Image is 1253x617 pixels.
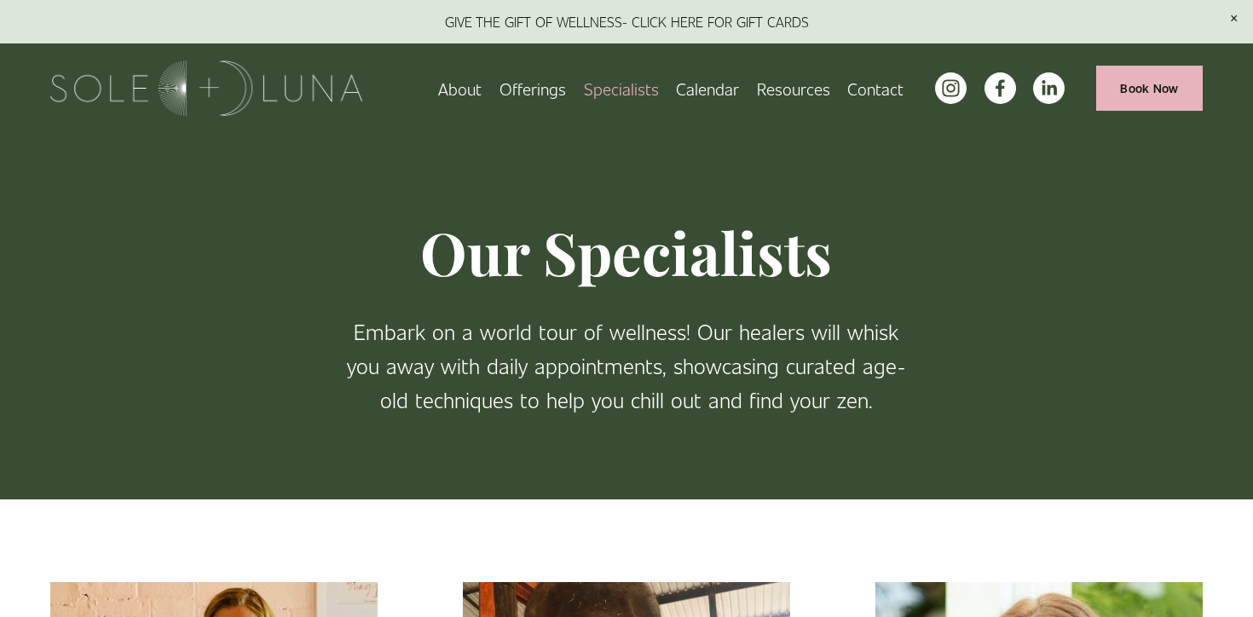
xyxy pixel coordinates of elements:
a: folder dropdown [499,73,566,103]
a: facebook-unauth [984,72,1016,104]
p: Embark on a world tour of wellness! Our healers will whisk you away with daily appointments, show... [338,315,915,417]
h1: Our Specialists [338,216,915,288]
img: Sole + Luna [50,61,363,116]
a: instagram-unauth [935,72,967,104]
a: Specialists [584,73,659,103]
a: Calendar [676,73,739,103]
a: Book Now [1096,66,1203,111]
span: Offerings [499,75,566,101]
a: About [438,73,482,103]
span: Resources [757,75,830,101]
a: Contact [847,73,904,103]
a: folder dropdown [757,73,830,103]
a: LinkedIn [1033,72,1065,104]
